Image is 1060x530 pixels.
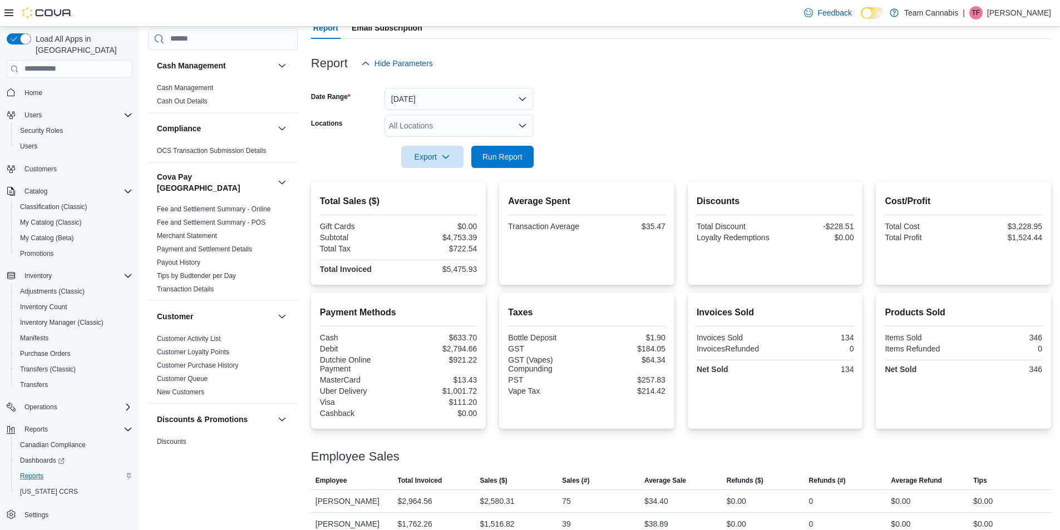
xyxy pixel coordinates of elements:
a: My Catalog (Beta) [16,231,78,245]
span: Classification (Classic) [20,202,87,211]
div: $64.34 [589,355,665,364]
span: My Catalog (Classic) [20,218,82,227]
span: Promotions [20,249,54,258]
h2: Average Spent [508,195,665,208]
a: Customer Loyalty Points [157,348,229,356]
button: Transfers [11,377,137,393]
div: $0.00 [401,409,477,418]
a: Reports [16,469,48,483]
strong: Net Sold [885,365,916,374]
h3: Report [311,57,348,70]
button: Open list of options [518,121,527,130]
button: Users [2,107,137,123]
div: Items Refunded [885,344,961,353]
button: Compliance [275,122,289,135]
div: Debit [320,344,396,353]
span: Classification (Classic) [16,200,132,214]
button: Classification (Classic) [11,199,137,215]
span: Settings [20,507,132,521]
span: Refunds (#) [809,476,846,485]
span: Reports [20,423,132,436]
div: Subtotal [320,233,396,242]
div: $2,580.31 [480,494,514,508]
div: Compliance [148,144,298,162]
a: Inventory Count [16,300,72,314]
a: Home [20,86,47,100]
div: $1,524.44 [966,233,1042,242]
a: Customer Purchase History [157,361,239,369]
h2: Invoices Sold [697,306,854,319]
a: Fee and Settlement Summary - POS [157,219,265,226]
button: Purchase Orders [11,346,137,361]
button: Inventory Manager (Classic) [11,315,137,330]
span: Promotions [16,247,132,260]
a: Customers [20,162,61,176]
span: Tips [973,476,987,485]
a: Canadian Compliance [16,438,90,452]
div: Cova Pay [GEOGRAPHIC_DATA] [148,202,298,300]
label: Locations [311,119,343,128]
div: $184.05 [589,344,665,353]
div: Invoices Sold [697,333,773,342]
p: [PERSON_NAME] [987,6,1051,19]
a: Transfers [16,378,52,392]
a: Customer Activity List [157,335,221,343]
button: Cash Management [275,59,289,72]
button: Inventory Count [11,299,137,315]
button: Promotions [11,246,137,261]
span: Fee and Settlement Summary - POS [157,218,265,227]
div: 0 [777,344,854,353]
div: -$228.51 [777,222,854,231]
a: Inventory Manager (Classic) [16,316,108,329]
a: Merchant Statement [157,232,217,240]
span: Manifests [20,334,48,343]
h2: Products Sold [885,306,1042,319]
span: Load All Apps in [GEOGRAPHIC_DATA] [31,33,132,56]
button: My Catalog (Classic) [11,215,137,230]
a: Transaction Details [157,285,214,293]
button: Manifests [11,330,137,346]
div: Cash [320,333,396,342]
h2: Total Sales ($) [320,195,477,208]
span: Users [20,142,37,151]
div: $0.00 [401,222,477,231]
a: [US_STATE] CCRS [16,485,82,498]
span: Canadian Compliance [16,438,132,452]
a: New Customers [157,388,204,396]
div: GST (Vapes) Compunding [508,355,584,373]
span: Refunds ($) [727,476,763,485]
h3: Employee Sales [311,450,400,463]
span: Payment and Settlement Details [157,245,252,254]
a: Manifests [16,331,53,345]
button: [US_STATE] CCRS [11,484,137,499]
button: Customer [157,311,273,322]
span: Feedback [817,7,851,18]
span: Customers [24,165,57,174]
div: Total Tax [320,244,396,253]
a: Cash Management [157,84,213,92]
h2: Cost/Profit [885,195,1042,208]
button: Discounts & Promotions [157,414,273,425]
span: Reports [24,425,48,434]
button: Settings [2,506,137,522]
span: Security Roles [20,126,63,135]
div: Dutchie Online Payment [320,355,396,373]
a: Customer Queue [157,375,208,383]
span: Merchant Statement [157,231,217,240]
a: Dashboards [16,454,69,467]
button: Adjustments (Classic) [11,284,137,299]
h3: Discounts & Promotions [157,414,248,425]
span: Operations [20,400,132,414]
div: Cashback [320,409,396,418]
div: Total Cost [885,222,961,231]
div: Transaction Average [508,222,584,231]
h2: Payment Methods [320,306,477,319]
span: Users [20,108,132,122]
span: Employee [315,476,347,485]
div: Tom Finnigan [969,6,983,19]
a: Cash Out Details [157,97,208,105]
span: Average Sale [644,476,686,485]
span: Customers [20,162,132,176]
span: Users [16,140,132,153]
